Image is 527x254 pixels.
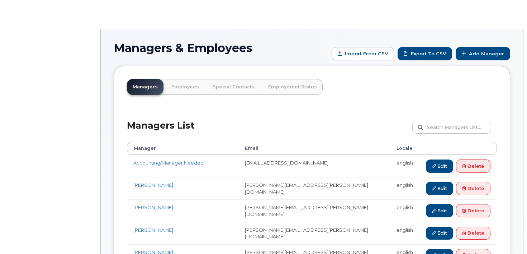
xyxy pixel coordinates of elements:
a: Delete [456,204,490,217]
a: [PERSON_NAME] [133,227,173,233]
a: Add Manager [456,47,510,60]
td: english [390,177,419,199]
td: english [390,155,419,177]
a: Edit [426,227,453,240]
form: Import from CSV [332,47,394,60]
a: Edit [426,160,453,173]
h2: Managers List [127,121,195,142]
a: Export to CSV [398,47,452,60]
td: [PERSON_NAME][EMAIL_ADDRESS][PERSON_NAME][DOMAIN_NAME] [238,222,390,244]
td: [PERSON_NAME][EMAIL_ADDRESS][PERSON_NAME][DOMAIN_NAME] [238,199,390,222]
h1: Managers & Employees [114,42,328,54]
a: [PERSON_NAME] [133,204,173,210]
a: Employees [166,79,205,95]
th: Locale [390,142,419,155]
a: Accounting/Manager Needed [133,160,204,166]
td: [PERSON_NAME][EMAIL_ADDRESS][PERSON_NAME][DOMAIN_NAME] [238,177,390,199]
a: Delete [456,227,490,240]
a: Employment Status [262,79,323,95]
a: Managers [127,79,163,95]
a: Edit [426,204,453,217]
a: [PERSON_NAME] [133,182,173,188]
th: Email [238,142,390,155]
td: [EMAIL_ADDRESS][DOMAIN_NAME] [238,155,390,177]
a: Delete [456,160,490,173]
a: Delete [456,182,490,195]
a: Edit [426,182,453,195]
th: Manager [127,142,238,155]
a: Special Contacts [207,79,260,95]
td: english [390,222,419,244]
td: english [390,199,419,222]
